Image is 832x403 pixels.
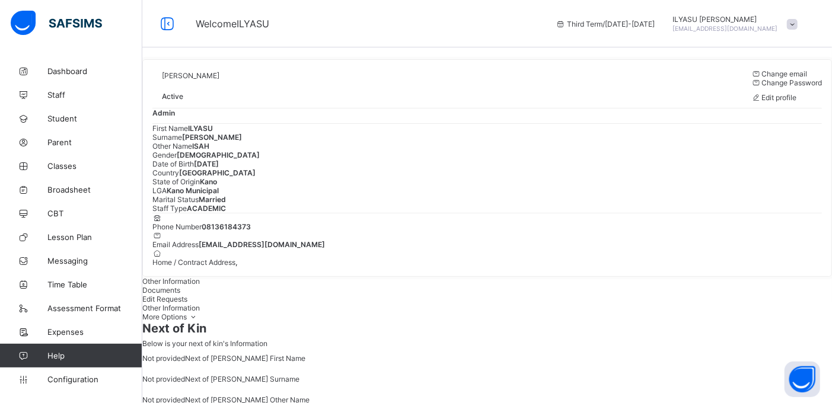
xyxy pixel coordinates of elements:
[152,151,177,159] span: Gender
[11,11,102,36] img: safsims
[142,354,185,363] span: Not provided
[47,185,142,194] span: Broadsheet
[47,256,142,266] span: Messaging
[142,321,832,335] span: Next of Kin
[47,232,142,242] span: Lesson Plan
[182,133,242,142] span: [PERSON_NAME]
[673,25,778,32] span: [EMAIL_ADDRESS][DOMAIN_NAME]
[47,137,142,147] span: Parent
[152,142,192,151] span: Other Name
[152,108,175,117] span: Admin
[142,339,267,348] span: Below is your next of kin's Information
[761,93,796,102] span: Edit profile
[667,15,804,33] div: ILYASUIBRAHIM
[142,303,200,312] span: Other Information
[152,258,235,267] span: Home / Contract Address
[47,66,142,76] span: Dashboard
[152,133,182,142] span: Surname
[185,375,299,383] span: Next of [PERSON_NAME] Surname
[185,354,305,363] span: Next of [PERSON_NAME] First Name
[162,92,183,101] span: Active
[556,20,655,28] span: session/term information
[152,186,167,195] span: LGA
[196,18,269,30] span: Welcome ILYASU
[673,15,778,24] span: ILYASU [PERSON_NAME]
[152,124,188,133] span: First Name
[202,222,251,231] span: 08136184373
[194,159,219,168] span: [DATE]
[162,71,219,80] span: [PERSON_NAME]
[152,240,199,249] span: Email Address
[47,90,142,100] span: Staff
[179,168,256,177] span: [GEOGRAPHIC_DATA]
[47,351,142,360] span: Help
[47,161,142,171] span: Classes
[200,177,217,186] span: Kano
[188,124,213,133] span: ILYASU
[199,240,325,249] span: [EMAIL_ADDRESS][DOMAIN_NAME]
[761,69,807,78] span: Change email
[167,186,219,195] span: Kano Municipal
[47,303,142,313] span: Assessment Format
[142,375,185,383] span: Not provided
[152,195,199,204] span: Marital Status
[142,286,180,295] span: Documents
[47,280,142,289] span: Time Table
[177,151,260,159] span: [DEMOGRAPHIC_DATA]
[152,177,200,186] span: State of Origin
[47,114,142,123] span: Student
[47,327,142,337] span: Expenses
[152,168,179,177] span: Country
[192,142,209,151] span: ISAH
[142,277,200,286] span: Other Information
[761,78,822,87] span: Change Password
[142,312,199,321] span: More Options
[152,159,194,168] span: Date of Birth
[47,375,142,384] span: Configuration
[47,209,142,218] span: CBT
[152,204,187,213] span: Staff Type
[142,295,187,303] span: Edit Requests
[152,222,202,231] span: Phone Number
[785,362,820,397] button: Open asap
[235,258,238,267] span: ,
[187,204,226,213] span: ACADEMIC
[199,195,226,204] span: Married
